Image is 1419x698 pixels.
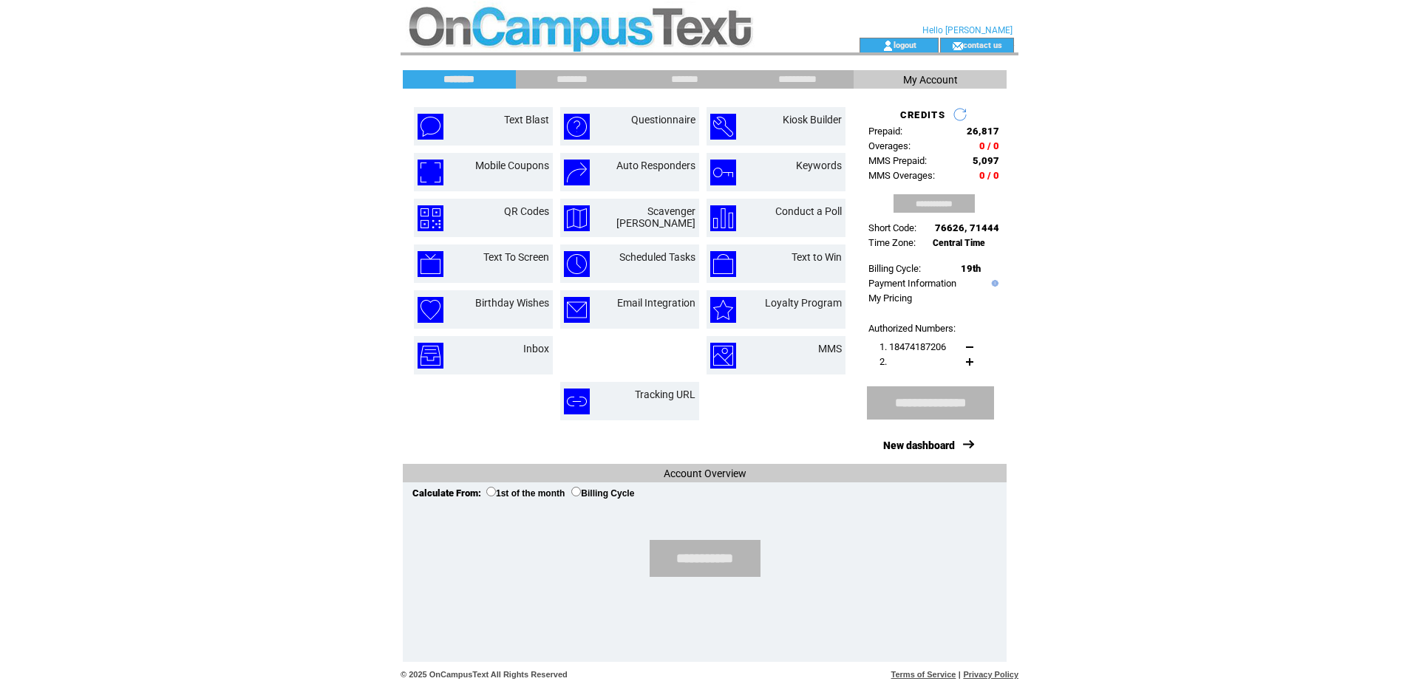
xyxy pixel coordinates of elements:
[868,222,916,233] span: Short Code:
[418,160,443,185] img: mobile-coupons.png
[418,297,443,323] img: birthday-wishes.png
[564,160,590,185] img: auto-responders.png
[504,114,549,126] a: Text Blast
[710,297,736,323] img: loyalty-program.png
[710,205,736,231] img: conduct-a-poll.png
[868,292,912,304] a: My Pricing
[979,170,999,181] span: 0 / 0
[868,278,956,289] a: Payment Information
[418,343,443,369] img: inbox.png
[903,74,958,86] span: My Account
[635,389,695,400] a: Tracking URL
[631,114,695,126] a: Questionnaire
[792,251,842,263] a: Text to Win
[882,40,894,52] img: account_icon.gif
[959,670,961,679] span: |
[564,389,590,414] img: tracking-url.png
[475,297,549,309] a: Birthday Wishes
[891,670,956,679] a: Terms of Service
[868,170,935,181] span: MMS Overages:
[504,205,549,217] a: QR Codes
[952,40,963,52] img: contact_us_icon.gif
[894,40,916,49] a: logout
[868,323,956,334] span: Authorized Numbers:
[783,114,842,126] a: Kiosk Builder
[523,343,549,355] a: Inbox
[868,126,902,137] span: Prepaid:
[868,155,927,166] span: MMS Prepaid:
[883,439,955,451] a: New dashboard
[868,140,911,151] span: Overages:
[775,205,842,217] a: Conduct a Poll
[933,238,985,248] span: Central Time
[900,109,945,120] span: CREDITS
[664,468,746,479] span: Account Overview
[564,297,590,323] img: email-integration.png
[486,488,565,499] label: 1st of the month
[973,155,999,166] span: 5,097
[418,251,443,277] img: text-to-screen.png
[963,670,1018,679] a: Privacy Policy
[710,343,736,369] img: mms.png
[967,126,999,137] span: 26,817
[868,237,916,248] span: Time Zone:
[617,297,695,309] a: Email Integration
[412,487,481,499] span: Calculate From:
[571,488,634,499] label: Billing Cycle
[401,670,568,679] span: © 2025 OnCampusText All Rights Reserved
[879,356,887,367] span: 2.
[710,160,736,185] img: keywords.png
[564,251,590,277] img: scheduled-tasks.png
[988,280,998,287] img: help.gif
[765,297,842,309] a: Loyalty Program
[475,160,549,171] a: Mobile Coupons
[961,263,981,274] span: 19th
[979,140,999,151] span: 0 / 0
[564,114,590,140] img: questionnaire.png
[486,487,496,496] input: 1st of the month
[710,114,736,140] img: kiosk-builder.png
[879,341,946,352] span: 1. 18474187206
[818,343,842,355] a: MMS
[483,251,549,263] a: Text To Screen
[571,487,581,496] input: Billing Cycle
[796,160,842,171] a: Keywords
[418,205,443,231] img: qr-codes.png
[922,25,1013,35] span: Hello [PERSON_NAME]
[935,222,999,233] span: 76626, 71444
[564,205,590,231] img: scavenger-hunt.png
[616,160,695,171] a: Auto Responders
[710,251,736,277] img: text-to-win.png
[616,205,695,229] a: Scavenger [PERSON_NAME]
[418,114,443,140] img: text-blast.png
[963,40,1002,49] a: contact us
[868,263,921,274] span: Billing Cycle:
[619,251,695,263] a: Scheduled Tasks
